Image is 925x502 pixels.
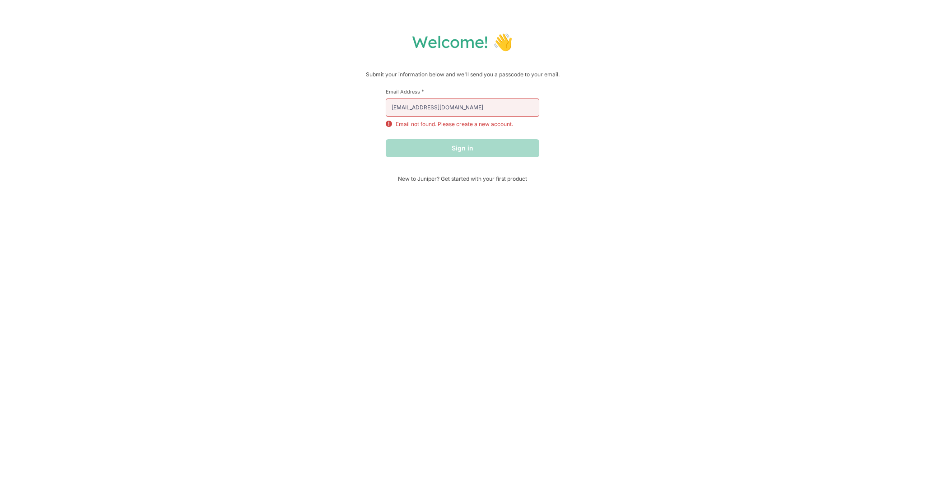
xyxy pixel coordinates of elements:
[396,120,513,128] p: Email not found. Please create a new account.
[9,70,916,79] p: Submit your information below and we'll send you a passcode to your email.
[421,88,424,95] span: This field is required.
[386,175,539,182] span: New to Juniper? Get started with your first product
[386,99,539,117] input: email@example.com
[9,32,916,52] h1: Welcome! 👋
[386,88,539,95] label: Email Address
